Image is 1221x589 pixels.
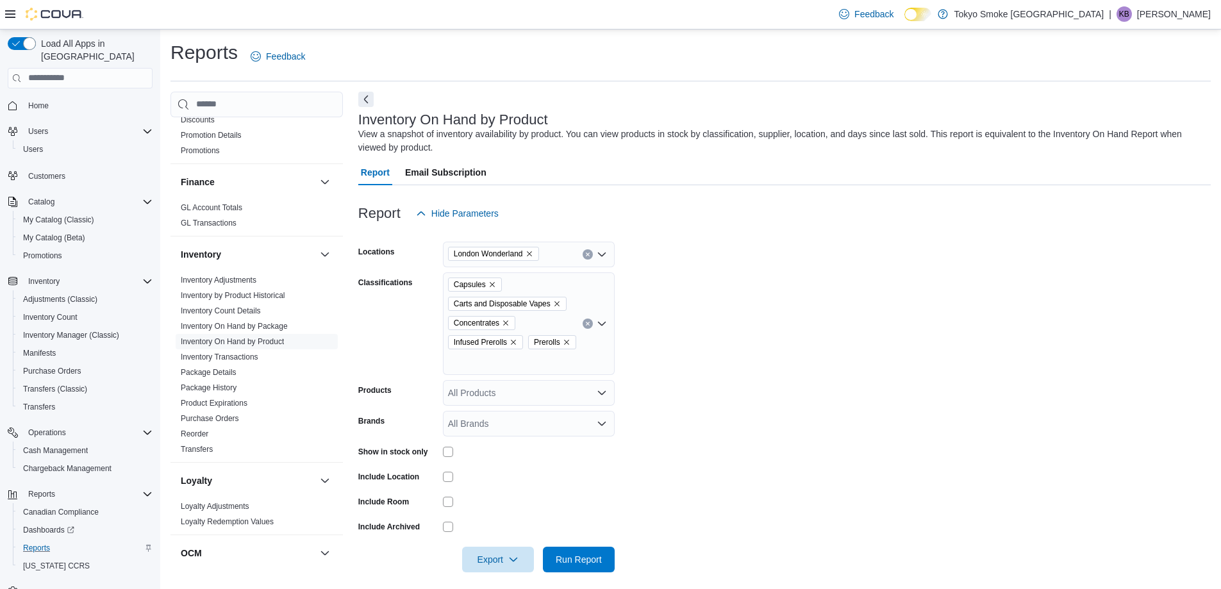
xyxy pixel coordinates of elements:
[510,338,517,346] button: Remove Infused Prerolls from selection in this group
[904,21,905,22] span: Dark Mode
[23,233,85,243] span: My Catalog (Beta)
[28,489,55,499] span: Reports
[553,300,561,308] button: Remove Carts and Disposable Vapes from selection in this group
[448,278,502,292] span: Capsules
[18,292,153,307] span: Adjustments (Classic)
[954,6,1104,22] p: Tokyo Smoke [GEOGRAPHIC_DATA]
[13,290,158,308] button: Adjustments (Classic)
[317,174,333,190] button: Finance
[18,381,153,397] span: Transfers (Classic)
[470,547,526,572] span: Export
[358,112,548,128] h3: Inventory On Hand by Product
[181,203,242,212] a: GL Account Totals
[23,486,153,502] span: Reports
[18,328,153,343] span: Inventory Manager (Classic)
[597,319,607,329] button: Open list of options
[358,416,385,426] label: Brands
[23,543,50,553] span: Reports
[3,166,158,185] button: Customers
[181,474,315,487] button: Loyalty
[18,558,153,574] span: Washington CCRS
[181,290,285,301] span: Inventory by Product Historical
[181,275,256,285] span: Inventory Adjustments
[181,291,285,300] a: Inventory by Product Historical
[23,251,62,261] span: Promotions
[431,207,499,220] span: Hide Parameters
[18,230,153,245] span: My Catalog (Beta)
[358,128,1204,154] div: View a snapshot of inventory availability by product. You can view products in stock by classific...
[170,200,343,236] div: Finance
[563,338,570,346] button: Remove Prerolls from selection in this group
[18,443,93,458] a: Cash Management
[18,328,124,343] a: Inventory Manager (Classic)
[170,499,343,535] div: Loyalty
[181,306,261,316] span: Inventory Count Details
[3,424,158,442] button: Operations
[317,545,333,561] button: OCM
[36,37,153,63] span: Load All Apps in [GEOGRAPHIC_DATA]
[23,561,90,571] span: [US_STATE] CCRS
[18,212,99,228] a: My Catalog (Classic)
[13,557,158,575] button: [US_STATE] CCRS
[1109,6,1111,22] p: |
[181,203,242,213] span: GL Account Totals
[358,206,401,221] h3: Report
[18,522,153,538] span: Dashboards
[181,383,237,392] a: Package History
[13,442,158,460] button: Cash Management
[1119,6,1129,22] span: KB
[18,399,60,415] a: Transfers
[181,429,208,438] a: Reorder
[317,473,333,488] button: Loyalty
[181,337,284,346] a: Inventory On Hand by Product
[1117,6,1132,22] div: Kathleen Bunt
[18,399,153,415] span: Transfers
[597,249,607,260] button: Open list of options
[181,399,247,408] a: Product Expirations
[854,8,893,21] span: Feedback
[13,460,158,477] button: Chargeback Management
[1137,6,1211,22] p: [PERSON_NAME]
[454,278,486,291] span: Capsules
[18,248,153,263] span: Promotions
[23,144,43,154] span: Users
[3,96,158,115] button: Home
[23,402,55,412] span: Transfers
[534,336,560,349] span: Prerolls
[245,44,310,69] a: Feedback
[181,502,249,511] a: Loyalty Adjustments
[23,274,65,289] button: Inventory
[23,194,60,210] button: Catalog
[23,463,112,474] span: Chargeback Management
[23,167,153,183] span: Customers
[181,413,239,424] span: Purchase Orders
[181,130,242,140] span: Promotion Details
[18,310,153,325] span: Inventory Count
[3,122,158,140] button: Users
[526,250,533,258] button: Remove London Wonderland from selection in this group
[181,501,249,511] span: Loyalty Adjustments
[23,445,88,456] span: Cash Management
[597,388,607,398] button: Open list of options
[18,381,92,397] a: Transfers (Classic)
[502,319,510,327] button: Remove Concentrates from selection in this group
[266,50,305,63] span: Feedback
[583,249,593,260] button: Clear input
[23,194,153,210] span: Catalog
[181,248,315,261] button: Inventory
[181,398,247,408] span: Product Expirations
[358,497,409,507] label: Include Room
[556,553,602,566] span: Run Report
[448,316,515,330] span: Concentrates
[3,193,158,211] button: Catalog
[23,274,153,289] span: Inventory
[358,447,428,457] label: Show in stock only
[181,219,237,228] a: GL Transactions
[23,348,56,358] span: Manifests
[317,247,333,262] button: Inventory
[13,247,158,265] button: Promotions
[411,201,504,226] button: Hide Parameters
[18,461,117,476] a: Chargeback Management
[454,336,507,349] span: Infused Prerolls
[454,297,551,310] span: Carts and Disposable Vapes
